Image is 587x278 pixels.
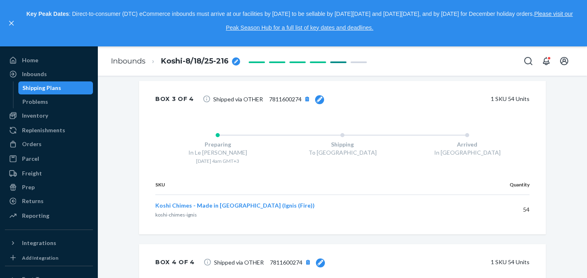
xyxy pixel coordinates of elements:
div: Inventory [22,112,48,120]
span: Koshi Chimes - Made in [GEOGRAPHIC_DATA] (Ignis (Fire)) [155,202,315,209]
div: Problems [22,98,48,106]
ol: breadcrumbs [104,49,247,73]
div: In Le [PERSON_NAME] [155,149,280,157]
p: : Direct-to-consumer (DTC) eCommerce inbounds must arrive at our facilities by [DATE] to be sella... [20,7,580,35]
a: Problems [18,95,93,108]
span: Shipped via OTHER [213,94,324,104]
span: Shipped via OTHER [214,257,325,267]
div: In [GEOGRAPHIC_DATA] [405,149,530,157]
button: Open account menu [556,53,572,69]
strong: Key Peak Dates [26,11,69,17]
div: Box 4 of 4 [155,254,195,270]
div: Box 3 of 4 [155,91,194,107]
span: 7811600274 [270,259,302,266]
a: Inbounds [5,68,93,81]
button: Open Search Box [520,53,536,69]
div: Orders [22,140,42,148]
div: Freight [22,169,42,177]
button: Open notifications [538,53,554,69]
div: [DATE] 4am GMT+3 [155,158,280,164]
span: Koshi-8/18/25-216 [161,56,229,67]
span: koshi-chimes-ignis [155,212,197,218]
div: Parcel [22,155,39,163]
th: Quantity [478,175,530,195]
div: Arrived [405,140,530,149]
button: close, [7,19,15,27]
a: Please visit our Peak Season Hub for a full list of key dates and deadlines. [226,11,573,31]
a: Parcel [5,152,93,165]
div: 1 SKU 54 Units [336,91,530,107]
td: 54 [478,195,530,225]
a: Home [5,54,93,67]
div: Inbounds [22,70,47,78]
a: Add Integration [5,253,93,263]
a: Reporting [5,209,93,222]
div: Shipping Plans [22,84,61,92]
a: Orders [5,138,93,151]
a: Inventory [5,109,93,122]
a: Replenishments [5,124,93,137]
a: Inbounds [111,57,146,66]
div: Returns [22,197,44,205]
button: Koshi Chimes - Made in [GEOGRAPHIC_DATA] (Ignis (Fire)) [155,201,315,210]
div: Preparing [155,140,280,149]
div: Integrations [22,239,56,247]
div: To [GEOGRAPHIC_DATA] [280,149,405,157]
th: SKU [155,175,478,195]
div: Add Integration [22,254,58,261]
div: 1 SKU 54 Units [337,254,530,270]
div: Home [22,56,38,64]
button: [object Object] [302,94,312,104]
button: Integrations [5,236,93,250]
div: Prep [22,183,35,191]
a: Returns [5,195,93,208]
div: Replenishments [22,126,65,134]
a: Freight [5,167,93,180]
div: Reporting [22,212,49,220]
a: Shipping Plans [18,81,93,94]
span: 7811600274 [269,96,302,103]
a: Prep [5,181,93,194]
button: [object Object] [302,257,313,267]
div: Shipping [280,140,405,149]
